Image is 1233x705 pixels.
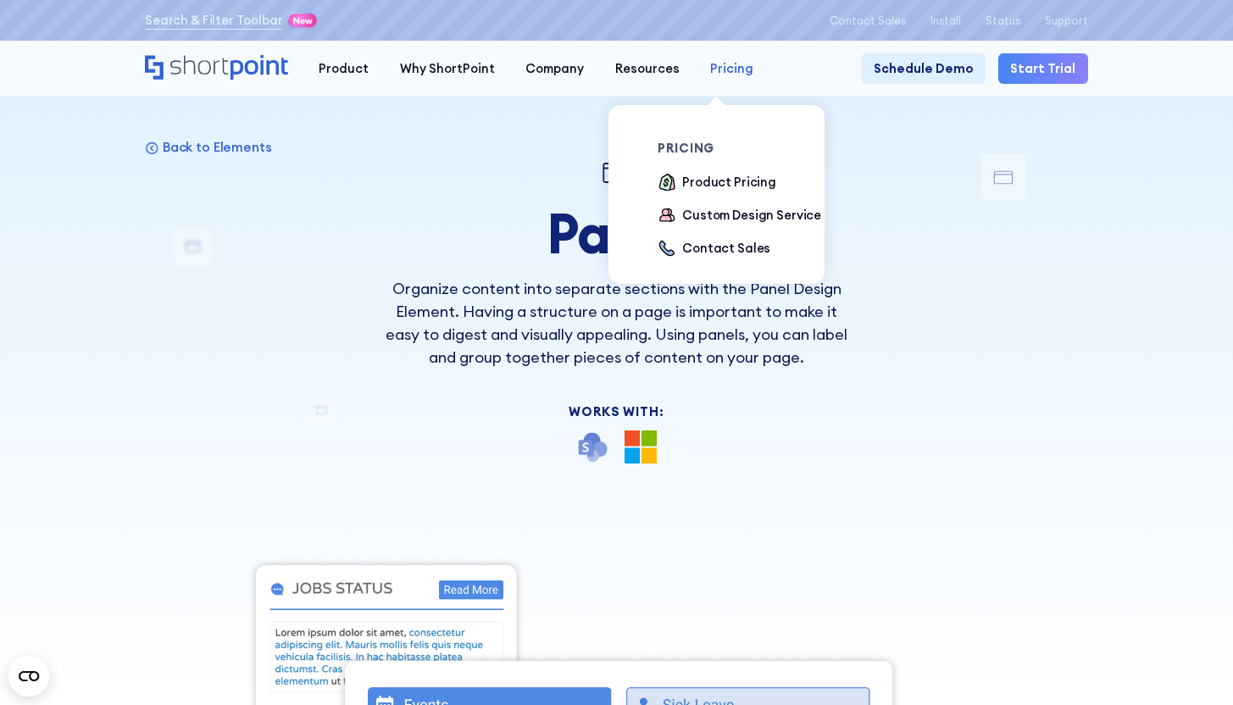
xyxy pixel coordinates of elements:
h1: Panel [386,203,848,264]
a: Pricing [695,53,769,84]
div: Custom Design Service [682,206,821,225]
a: Start Trial [998,53,1088,84]
img: Panel [598,154,636,192]
button: Open CMP widget [8,656,49,697]
a: Back to Elements [145,139,272,156]
a: Company [510,53,599,84]
div: Product [319,59,369,78]
a: Search & Filter Toolbar [145,11,283,30]
img: SharePoint icon [576,430,608,463]
div: Works With: [386,406,848,419]
div: pricing [658,142,830,155]
a: Contact Sales [830,14,906,27]
div: Resources [615,59,680,78]
a: Install [930,14,961,27]
div: Product Pricing [682,173,776,192]
p: Back to Elements [163,139,272,156]
div: Pricing [710,59,753,78]
iframe: Chat Widget [1148,624,1233,705]
a: Status [986,14,1020,27]
a: Schedule Demo [861,53,986,84]
img: Microsoft 365 logo [625,430,657,463]
a: Home [145,55,288,82]
a: Resources [599,53,694,84]
a: Contact Sales [658,239,770,259]
div: Why ShortPoint [400,59,495,78]
a: Product Pricing [658,173,776,193]
div: Company [525,59,584,78]
a: Support [1045,14,1088,27]
a: Product [303,53,384,84]
a: Why ShortPoint [385,53,510,84]
div: Contact Sales [682,239,770,258]
a: Custom Design Service [658,206,821,226]
p: Organize content into separate sections with the Panel Design Element. Having a structure on a pa... [386,277,848,369]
